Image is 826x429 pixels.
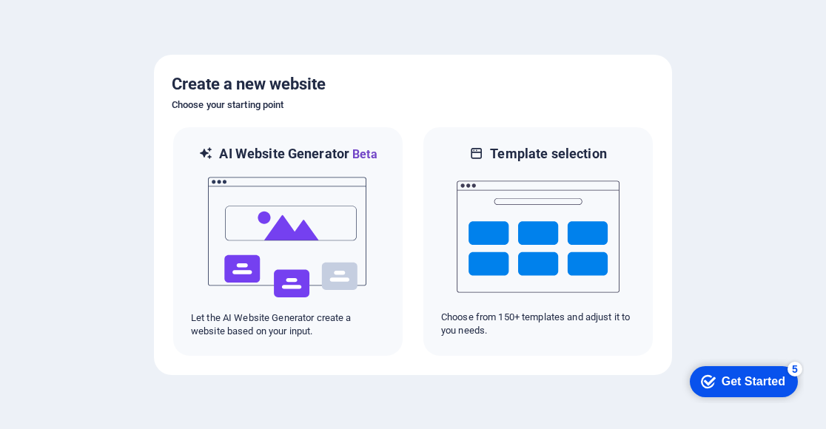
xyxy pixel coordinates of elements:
h6: AI Website Generator [219,145,377,163]
div: AI Website GeneratorBetaaiLet the AI Website Generator create a website based on your input. [172,126,404,357]
div: Get Started [40,16,104,30]
p: Let the AI Website Generator create a website based on your input. [191,311,385,338]
h6: Template selection [490,145,606,163]
div: Template selectionChoose from 150+ templates and adjust it to you needs. [422,126,654,357]
div: 5 [106,3,121,18]
h5: Create a new website [172,72,654,96]
div: Get Started 5 items remaining, 0% complete [8,7,116,38]
span: Beta [349,147,377,161]
img: ai [206,163,369,311]
p: Choose from 150+ templates and adjust it to you needs. [441,311,635,337]
h6: Choose your starting point [172,96,654,114]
